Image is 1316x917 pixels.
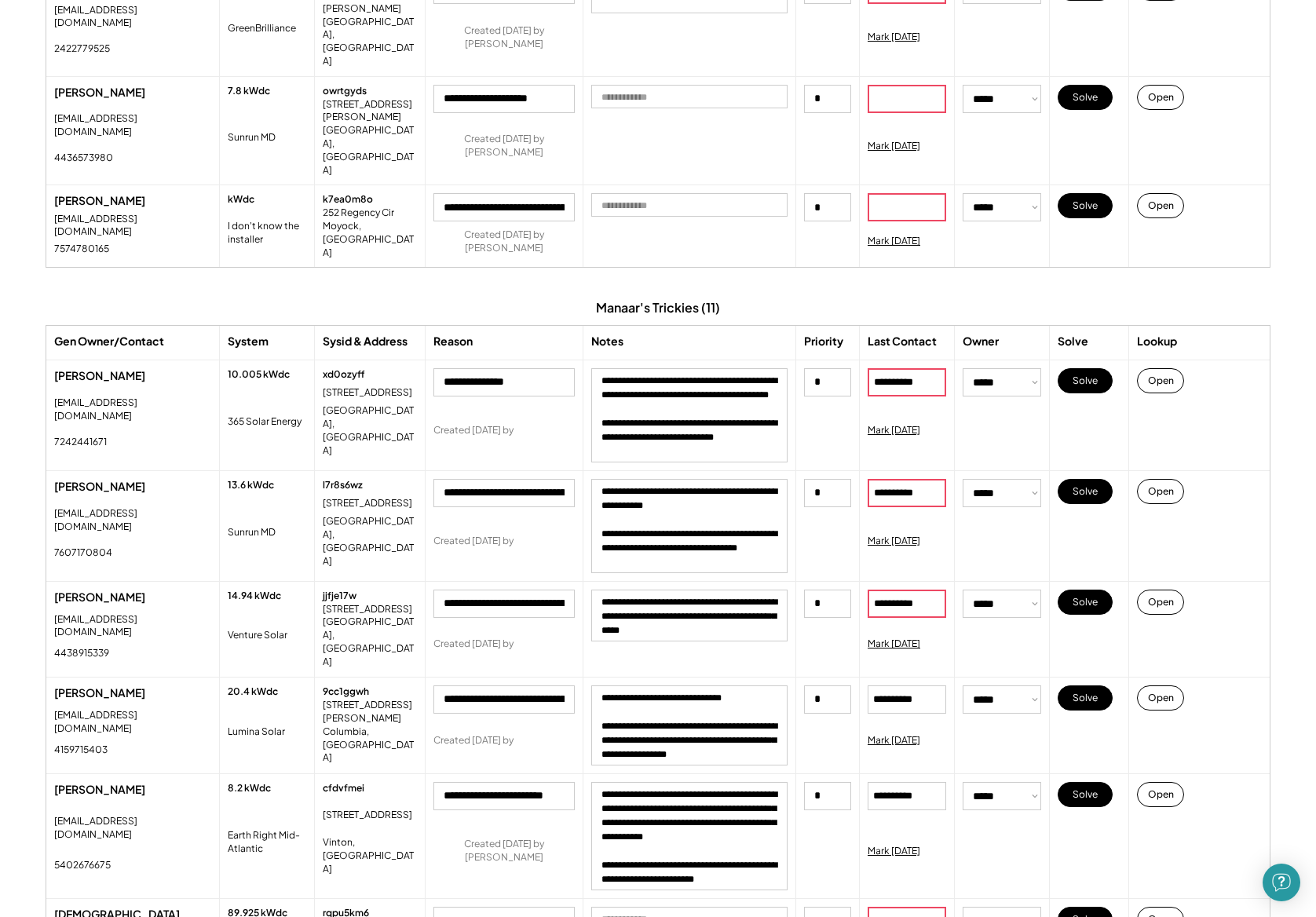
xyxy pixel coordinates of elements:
div: Sunrun MD [228,526,276,539]
div: [STREET_ADDRESS] [323,386,412,400]
div: Lumina Solar [228,725,285,739]
div: [STREET_ADDRESS][PERSON_NAME] [323,98,417,125]
button: Solve [1058,85,1113,110]
div: [EMAIL_ADDRESS][DOMAIN_NAME] [54,396,211,423]
button: Open [1137,479,1184,504]
button: Solve [1058,590,1113,615]
div: [EMAIL_ADDRESS][DOMAIN_NAME] [54,112,211,139]
div: Moyock, [GEOGRAPHIC_DATA] [323,220,417,259]
div: 7242441671 [54,436,107,449]
div: [EMAIL_ADDRESS][DOMAIN_NAME] [54,815,211,842]
div: 365 Solar Energy [228,415,302,429]
div: [PERSON_NAME] [54,590,211,605]
div: Notes [591,334,623,349]
div: 4436573980 [54,152,113,165]
div: 14.94 kWdc [228,590,281,603]
button: Open [1137,685,1184,711]
div: Columbia, [GEOGRAPHIC_DATA] [323,725,417,765]
div: owrtgyds [323,85,367,98]
div: [EMAIL_ADDRESS][DOMAIN_NAME] [54,507,211,534]
button: Open [1137,368,1184,393]
button: Solve [1058,193,1113,218]
div: Sysid & Address [323,334,408,349]
div: Mark [DATE] [868,535,920,548]
button: Solve [1058,685,1113,711]
div: Created [DATE] by [PERSON_NAME] [433,228,575,255]
div: 252 Regency Cir [323,206,409,220]
div: [STREET_ADDRESS] [323,809,412,822]
div: [PERSON_NAME] [54,85,211,100]
button: Open [1137,85,1184,110]
div: I don't know the installer [228,220,306,247]
div: l7r8s6wz [323,479,363,492]
div: 7574780165 [54,243,109,256]
button: Open [1137,782,1184,807]
button: Solve [1058,782,1113,807]
div: 9cc1ggwh [323,685,369,699]
button: Solve [1058,479,1113,504]
div: [GEOGRAPHIC_DATA], [GEOGRAPHIC_DATA] [323,404,417,457]
div: [STREET_ADDRESS] [323,497,412,510]
div: [EMAIL_ADDRESS][DOMAIN_NAME] [54,213,211,239]
div: Mark [DATE] [868,424,920,437]
div: cfdvfmei [323,782,364,795]
div: 13.6 kWdc [228,479,274,492]
div: [PERSON_NAME] [54,479,211,495]
div: [STREET_ADDRESS][PERSON_NAME] [323,699,417,725]
div: Open Intercom Messenger [1263,864,1300,901]
div: Mark [DATE] [868,140,920,153]
div: Created [DATE] by [PERSON_NAME] [433,133,575,159]
button: Open [1137,193,1184,218]
div: Mark [DATE] [868,734,920,747]
div: Mark [DATE] [868,31,920,44]
div: Owner [963,334,999,349]
div: [EMAIL_ADDRESS][DOMAIN_NAME] [54,4,211,31]
div: Sunrun MD [228,131,276,144]
div: Vinton, [GEOGRAPHIC_DATA] [323,836,417,875]
div: Created [DATE] by [PERSON_NAME] [433,24,575,51]
div: Last Contact [868,334,937,349]
div: Gen Owner/Contact [54,334,164,349]
div: [STREET_ADDRESS] [323,603,412,616]
div: 4438915339 [54,647,109,660]
div: Venture Solar [228,629,287,642]
div: [PERSON_NAME] [54,685,211,701]
div: Created [DATE] by [433,734,514,747]
div: Reason [433,334,473,349]
div: [EMAIL_ADDRESS][DOMAIN_NAME] [54,613,211,640]
div: 2422779525 [54,42,110,56]
div: [GEOGRAPHIC_DATA], [GEOGRAPHIC_DATA] [323,124,417,177]
div: Created [DATE] by [433,424,514,437]
div: xd0ozyff [323,368,365,382]
div: [PERSON_NAME] [54,368,211,384]
div: GreenBrilliance [228,22,296,35]
div: [PERSON_NAME] [54,782,211,798]
div: Mark [DATE] [868,638,920,651]
div: 10.005 kWdc [228,368,290,382]
div: jjfje17w [323,590,356,603]
div: Earth Right Mid-Atlantic [228,829,306,856]
button: Solve [1058,368,1113,393]
div: 8.2 kWdc [228,782,271,795]
div: Lookup [1137,334,1177,349]
div: [PERSON_NAME] [54,193,211,209]
div: Priority [804,334,843,349]
div: [EMAIL_ADDRESS][DOMAIN_NAME] [54,709,211,736]
div: Mark [DATE] [868,235,920,248]
button: Open [1137,590,1184,615]
div: Created [DATE] by [PERSON_NAME] [433,838,575,864]
div: [GEOGRAPHIC_DATA], [GEOGRAPHIC_DATA] [323,515,417,568]
div: kWdc [228,193,254,206]
div: Manaar's Trickies (11) [596,299,720,316]
div: 20.4 kWdc [228,685,278,699]
div: 7.8 kWdc [228,85,270,98]
div: [GEOGRAPHIC_DATA], [GEOGRAPHIC_DATA] [323,616,417,668]
div: Solve [1058,334,1088,349]
div: Mark [DATE] [868,845,920,858]
div: 4159715403 [54,743,108,757]
div: Created [DATE] by [433,535,514,548]
div: 5402676675 [54,859,111,872]
div: k7ea0m8o [323,193,373,206]
div: [GEOGRAPHIC_DATA], [GEOGRAPHIC_DATA] [323,16,417,68]
div: Created [DATE] by [433,638,514,651]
